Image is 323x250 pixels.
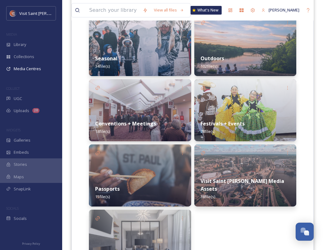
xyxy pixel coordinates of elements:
[86,3,140,17] input: Search your library
[95,185,120,192] strong: Passports
[14,137,30,143] span: Galleries
[95,194,110,199] span: 15 file(s)
[201,63,217,69] span: 102 file(s)
[14,186,31,192] span: SnapLink
[22,242,40,246] span: Privacy Policy
[201,178,284,192] strong: Visit Saint [PERSON_NAME] Media Assets
[95,120,156,127] strong: Conventions + Meetings
[6,206,19,211] span: SOCIALS
[89,14,191,76] img: 3890614d-0672-42d2-898c-818c08a84be6.jpg
[6,32,17,37] span: MEDIA
[95,55,118,62] strong: Seasonal
[32,108,39,113] div: 28
[194,14,297,76] img: cd967cba-493a-4a85-8c11-ac75ce9d00b6.jpg
[201,129,215,134] span: 78 file(s)
[14,174,24,180] span: Maps
[194,144,297,207] img: 6fd8ed0b-5269-4b9a-b003-65c748a6ed28.jpg
[14,161,27,167] span: Stories
[14,149,29,155] span: Embeds
[296,223,314,241] button: Open Chat
[6,86,20,91] span: COLLECT
[6,128,21,132] span: WIDGETS
[22,239,40,247] a: Privacy Policy
[201,55,224,62] strong: Outdoors
[201,120,245,127] strong: Festivals + Events
[14,42,26,48] span: Library
[201,194,215,199] span: 38 file(s)
[151,4,187,16] a: View all files
[14,108,29,114] span: Uploads
[191,6,222,15] a: What's New
[89,79,191,141] img: eca5c862-fd3d-49dd-9673-5dcaad0c271c.jpg
[14,54,34,60] span: Collections
[19,10,69,16] span: Visit Saint [PERSON_NAME]
[95,129,110,134] span: 18 file(s)
[10,10,16,16] img: Visit%20Saint%20Paul%20Updated%20Profile%20Image.jpg
[14,66,41,72] span: Media Centres
[194,79,297,141] img: a45c5f79-fc17-4f82-bd6f-920aa68d1347.jpg
[89,144,191,207] img: 9bdc3dce-2f3d-42e1-bb27-6a152fe09b39.jpg
[14,216,27,221] span: Socials
[14,96,22,102] span: UGC
[269,7,299,13] span: [PERSON_NAME]
[258,4,302,16] a: [PERSON_NAME]
[95,63,110,69] span: 34 file(s)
